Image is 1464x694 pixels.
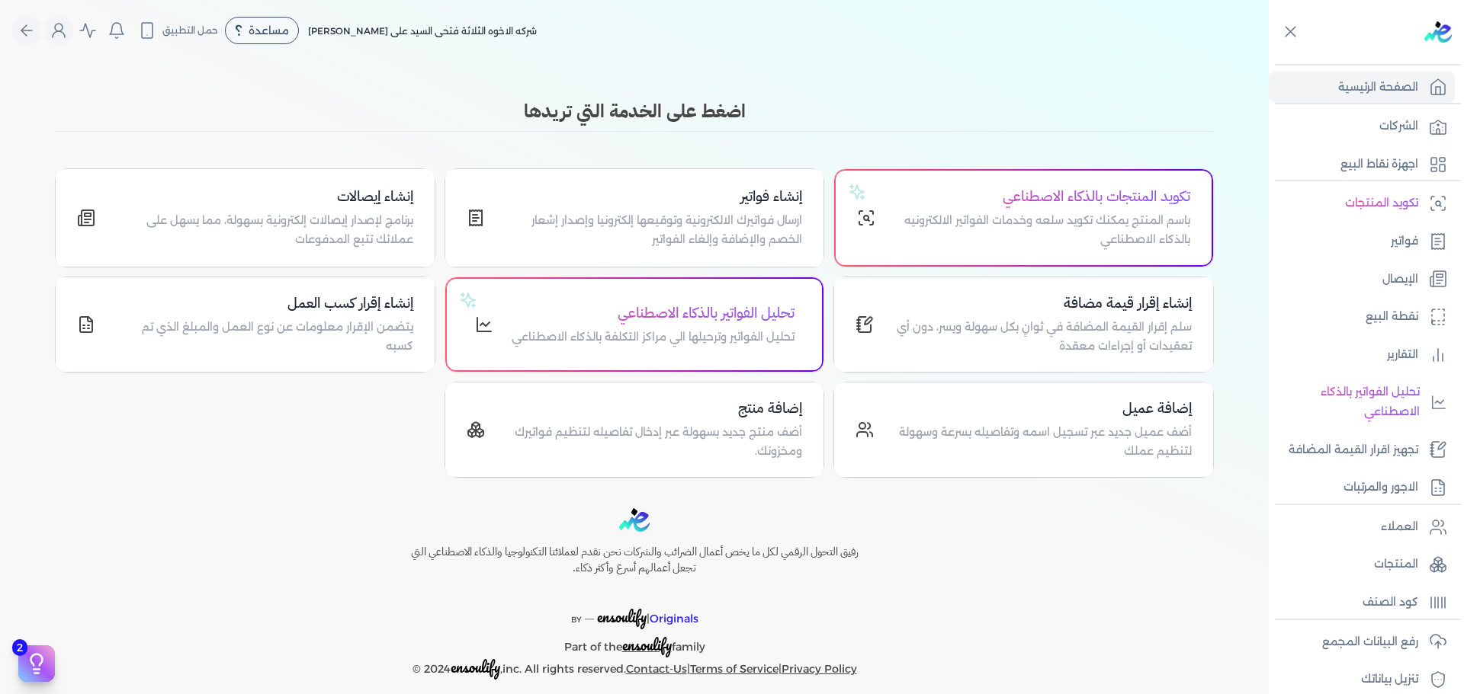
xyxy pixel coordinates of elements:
h4: إنشاء إيصالات [114,186,413,208]
button: حمل التطبيق [134,18,222,43]
sup: __ [585,610,594,620]
div: مساعدة [225,17,299,44]
h4: إنشاء فواتير [503,186,803,208]
a: اجهزة نقاط البيع [1269,149,1455,181]
span: حمل التطبيق [162,24,218,37]
a: تكويد المنتجات [1269,187,1455,219]
p: كود الصنف [1363,593,1418,612]
a: ensoulify [622,640,672,654]
p: تحليل الفواتير وترحيلها الي مراكز التكلفة بالذكاء الاصطناعي [512,328,795,347]
p: العملاء [1381,517,1418,537]
img: logo [1424,21,1452,43]
a: Terms of Service [690,662,779,676]
a: الإيصال [1269,264,1455,296]
a: فواتير [1269,225,1455,257]
a: إنشاء إقرار قيمة مضافةسلم إقرار القيمة المضافة في ثوانٍ بكل سهولة ويسر، دون أي تعقيدات أو إجراءات... [833,277,1214,373]
h4: إضافة عميل [892,398,1192,420]
a: تجهيز اقرار القيمة المضافة [1269,434,1455,466]
span: شركه الاخوه الثلاثة فتحى السيد على [PERSON_NAME] [308,25,537,37]
span: مساعدة [249,25,289,36]
p: باسم المنتج يمكنك تكويد سلعه وخدمات الفواتير الالكترونيه بالذكاء الاصطناعي [894,211,1190,250]
h4: إنشاء إقرار قيمة مضافة [892,293,1192,315]
p: أضف منتج جديد بسهولة عبر إدخال تفاصيله لتنظيم فواتيرك ومخزونك. [503,423,803,462]
p: نقطة البيع [1366,307,1418,327]
h4: إنشاء إقرار كسب العمل [114,293,413,315]
a: الصفحة الرئيسية [1269,72,1455,104]
p: التقارير [1387,345,1418,365]
p: فواتير [1391,232,1418,251]
a: تحليل الفواتير بالذكاء الاصطناعيتحليل الفواتير وترحيلها الي مراكز التكلفة بالذكاء الاصطناعي [445,277,825,373]
p: يتضمن الإقرار معلومات عن نوع العمل والمبلغ الذي تم كسبه [114,318,413,357]
a: نقطة البيع [1269,301,1455,333]
p: رفع البيانات المجمع [1322,632,1418,652]
a: إضافة عميلأضف عميل جديد عبر تسجيل اسمه وتفاصيله بسرعة وسهولة لتنظيم عملك [833,382,1214,478]
span: Originals [650,612,698,625]
p: اجهزة نقاط البيع [1340,155,1418,174]
h4: تكويد المنتجات بالذكاء الاصطناعي [894,186,1190,208]
p: | [378,589,891,630]
h6: رفيق التحول الرقمي لكل ما يخص أعمال الضرائب والشركات نحن نقدم لعملائنا التكنولوجيا والذكاء الاصطن... [378,544,891,577]
p: Part of the family [378,629,891,657]
p: الإيصال [1382,270,1418,289]
a: Contact-Us [626,662,687,676]
span: ensoulify [622,633,672,657]
a: إنشاء إقرار كسب العمليتضمن الإقرار معلومات عن نوع العمل والمبلغ الذي تم كسبه [55,277,435,373]
a: المنتجات [1269,548,1455,580]
a: Privacy Policy [782,662,857,676]
span: 2 [12,639,27,656]
a: الشركات [1269,110,1455,142]
p: © 2024 ,inc. All rights reserved. | | [378,657,891,680]
p: برنامج لإصدار إيصالات إلكترونية بسهولة، مما يسهل على عملائك تتبع المدفوعات [114,211,413,250]
p: الشركات [1379,117,1418,136]
a: رفع البيانات المجمع [1269,626,1455,658]
p: تحليل الفواتير بالذكاء الاصطناعي [1276,382,1420,421]
button: 2 [18,645,55,682]
p: تجهيز اقرار القيمة المضافة [1289,440,1418,460]
span: BY [571,615,582,625]
a: إنشاء إيصالاتبرنامج لإصدار إيصالات إلكترونية بسهولة، مما يسهل على عملائك تتبع المدفوعات [55,168,435,267]
p: سلم إقرار القيمة المضافة في ثوانٍ بكل سهولة ويسر، دون أي تعقيدات أو إجراءات معقدة [892,318,1192,357]
a: إضافة منتجأضف منتج جديد بسهولة عبر إدخال تفاصيله لتنظيم فواتيرك ومخزونك. [445,382,825,478]
a: كود الصنف [1269,587,1455,619]
p: الصفحة الرئيسية [1338,78,1418,98]
h4: تحليل الفواتير بالذكاء الاصطناعي [512,302,795,325]
a: الاجور والمرتبات [1269,472,1455,504]
a: تحليل الفواتير بالذكاء الاصطناعي [1269,376,1455,427]
a: تكويد المنتجات بالذكاء الاصطناعيباسم المنتج يمكنك تكويد سلعه وخدمات الفواتير الالكترونيه بالذكاء ... [833,168,1214,267]
h3: اضغط على الخدمة التي تريدها [55,98,1214,125]
p: تنزيل بياناتك [1361,670,1418,689]
span: ensoulify [451,655,500,679]
span: ensoulify [597,605,647,628]
a: التقارير [1269,339,1455,371]
p: ارسال فواتيرك الالكترونية وتوقيعها إلكترونيا وإصدار إشعار الخصم والإضافة وإلغاء الفواتير [503,211,803,250]
p: الاجور والمرتبات [1344,478,1418,497]
p: المنتجات [1374,555,1418,574]
a: إنشاء فواتيرارسال فواتيرك الالكترونية وتوقيعها إلكترونيا وإصدار إشعار الخصم والإضافة وإلغاء الفواتير [445,168,825,267]
img: logo [619,508,650,532]
a: العملاء [1269,511,1455,543]
p: أضف عميل جديد عبر تسجيل اسمه وتفاصيله بسرعة وسهولة لتنظيم عملك [892,423,1192,462]
h4: إضافة منتج [503,398,803,420]
p: تكويد المنتجات [1345,193,1418,213]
